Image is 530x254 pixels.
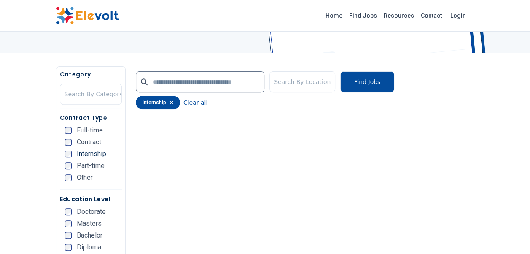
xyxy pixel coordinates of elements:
[77,162,105,169] span: Part-time
[380,9,417,22] a: Resources
[65,244,72,251] input: Diploma
[77,232,102,239] span: Bachelor
[340,71,394,92] button: Find Jobs
[346,9,380,22] a: Find Jobs
[65,208,72,215] input: Doctorate
[77,208,106,215] span: Doctorate
[65,174,72,181] input: Other
[77,139,101,146] span: Contract
[183,96,207,109] button: Clear all
[65,162,72,169] input: Part-time
[60,195,122,203] h5: Education Level
[65,232,72,239] input: Bachelor
[60,113,122,122] h5: Contract Type
[322,9,346,22] a: Home
[77,174,93,181] span: Other
[65,220,72,227] input: Masters
[65,139,72,146] input: Contract
[488,213,530,254] iframe: Chat Widget
[136,96,180,109] div: internship
[77,127,103,134] span: Full-time
[445,7,471,24] a: Login
[417,9,445,22] a: Contact
[77,244,101,251] span: Diploma
[65,127,72,134] input: Full-time
[60,70,122,78] h5: Category
[65,151,72,157] input: Internship
[56,7,119,24] img: Elevolt
[77,151,106,157] span: Internship
[77,220,102,227] span: Masters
